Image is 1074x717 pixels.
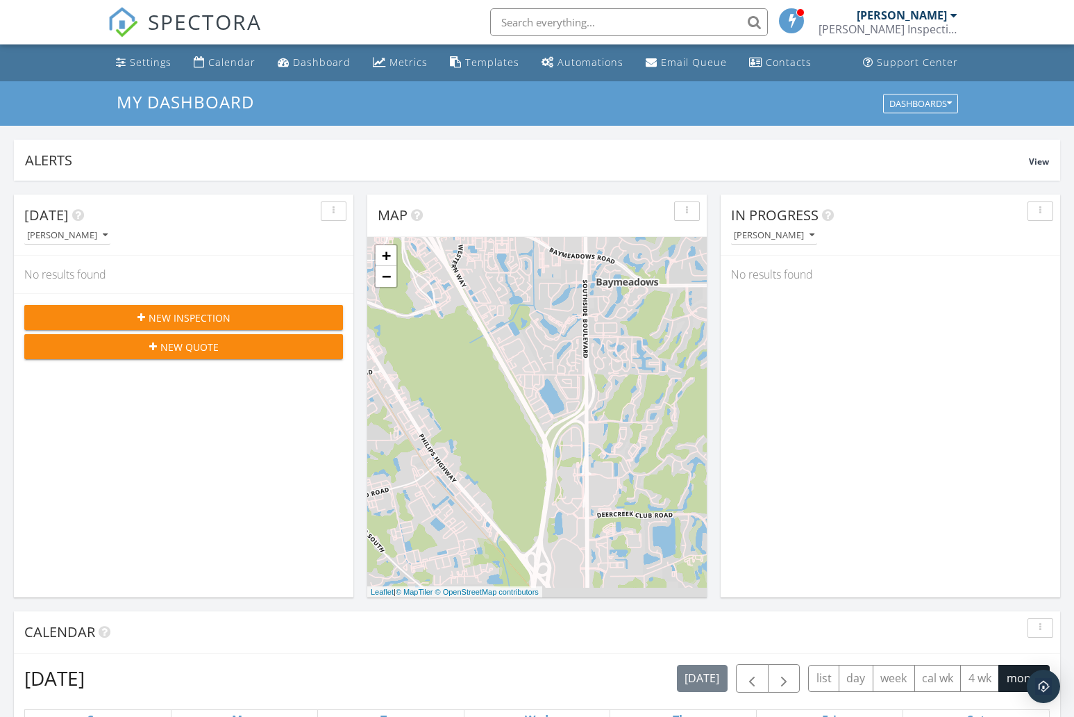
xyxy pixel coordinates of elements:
[376,245,396,266] a: Zoom in
[677,665,728,692] button: [DATE]
[160,340,219,354] span: New Quote
[376,266,396,287] a: Zoom out
[960,665,999,692] button: 4 wk
[465,56,519,69] div: Templates
[25,151,1029,170] div: Alerts
[998,665,1050,692] button: month
[873,665,915,692] button: week
[367,586,542,598] div: |
[293,56,351,69] div: Dashboard
[490,8,768,36] input: Search everything...
[24,664,85,692] h2: [DATE]
[808,665,839,692] button: list
[389,56,428,69] div: Metrics
[536,50,629,76] a: Automations (Basic)
[110,50,177,76] a: Settings
[24,305,343,330] button: New Inspection
[14,256,353,293] div: No results found
[721,256,1060,293] div: No results found
[130,56,171,69] div: Settings
[149,311,230,325] span: New Inspection
[396,588,433,596] a: © MapTiler
[108,7,138,38] img: The Best Home Inspection Software - Spectora
[731,226,817,245] button: [PERSON_NAME]
[435,588,539,596] a: © OpenStreetMap contributors
[272,50,356,76] a: Dashboard
[734,231,814,240] div: [PERSON_NAME]
[557,56,623,69] div: Automations
[889,99,952,108] div: Dashboards
[188,50,261,76] a: Calendar
[914,665,962,692] button: cal wk
[367,50,433,76] a: Metrics
[736,664,769,693] button: Previous month
[640,50,732,76] a: Email Queue
[857,50,964,76] a: Support Center
[24,226,110,245] button: [PERSON_NAME]
[108,19,262,48] a: SPECTORA
[731,206,819,224] span: In Progress
[768,664,800,693] button: Next month
[744,50,817,76] a: Contacts
[1027,670,1060,703] div: Open Intercom Messenger
[839,665,873,692] button: day
[661,56,727,69] div: Email Queue
[857,8,947,22] div: [PERSON_NAME]
[24,334,343,359] button: New Quote
[24,206,69,224] span: [DATE]
[371,588,394,596] a: Leaflet
[819,22,957,36] div: Barkman Inspections
[148,7,262,36] span: SPECTORA
[766,56,812,69] div: Contacts
[877,56,958,69] div: Support Center
[444,50,525,76] a: Templates
[883,94,958,113] button: Dashboards
[208,56,255,69] div: Calendar
[24,623,95,641] span: Calendar
[27,231,108,240] div: [PERSON_NAME]
[117,90,254,113] span: My Dashboard
[1029,156,1049,167] span: View
[378,206,408,224] span: Map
